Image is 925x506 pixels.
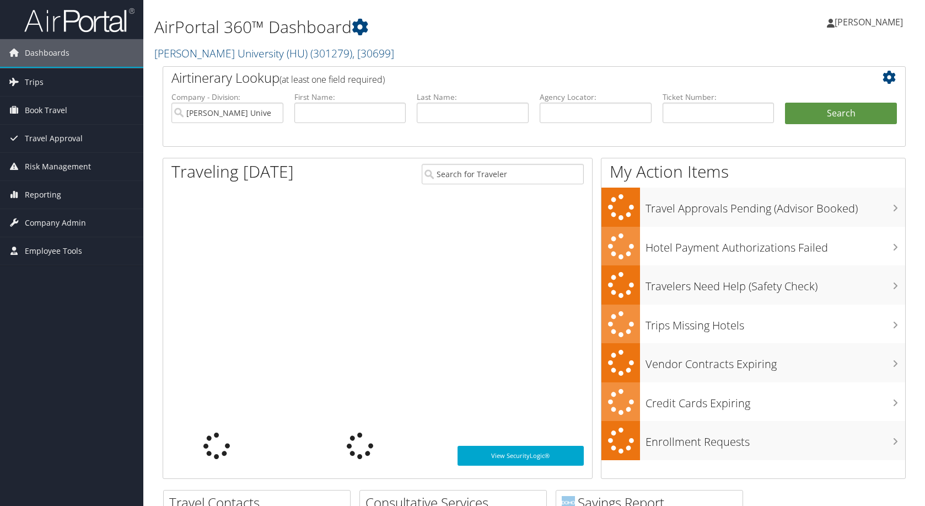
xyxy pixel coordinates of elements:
[785,103,897,125] button: Search
[417,92,529,103] label: Last Name:
[25,39,69,67] span: Dashboards
[171,92,283,103] label: Company - Division:
[601,265,905,305] a: Travelers Need Help (Safety Check)
[663,92,775,103] label: Ticket Number:
[835,16,903,28] span: [PERSON_NAME]
[458,446,584,466] a: View SecurityLogic®
[646,312,905,333] h3: Trips Missing Hotels
[601,227,905,266] a: Hotel Payment Authorizations Failed
[25,209,86,237] span: Company Admin
[24,7,135,33] img: airportal-logo.png
[25,68,44,96] span: Trips
[601,343,905,382] a: Vendor Contracts Expiring
[646,235,905,255] h3: Hotel Payment Authorizations Failed
[601,305,905,344] a: Trips Missing Hotels
[25,237,82,265] span: Employee Tools
[25,181,61,209] span: Reporting
[601,421,905,460] a: Enrollment Requests
[25,97,67,124] span: Book Travel
[294,92,406,103] label: First Name:
[601,382,905,422] a: Credit Cards Expiring
[601,160,905,183] h1: My Action Items
[352,46,394,61] span: , [ 30699 ]
[646,390,905,411] h3: Credit Cards Expiring
[171,160,294,183] h1: Traveling [DATE]
[540,92,652,103] label: Agency Locator:
[646,195,905,216] h3: Travel Approvals Pending (Advisor Booked)
[154,46,394,61] a: [PERSON_NAME] University (HU)
[25,153,91,180] span: Risk Management
[601,188,905,227] a: Travel Approvals Pending (Advisor Booked)
[25,125,83,152] span: Travel Approval
[646,351,905,372] h3: Vendor Contracts Expiring
[154,15,661,39] h1: AirPortal 360™ Dashboard
[646,273,905,294] h3: Travelers Need Help (Safety Check)
[279,73,385,86] span: (at least one field required)
[310,46,352,61] span: ( 301279 )
[171,68,835,87] h2: Airtinerary Lookup
[422,164,584,184] input: Search for Traveler
[646,429,905,450] h3: Enrollment Requests
[827,6,914,39] a: [PERSON_NAME]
